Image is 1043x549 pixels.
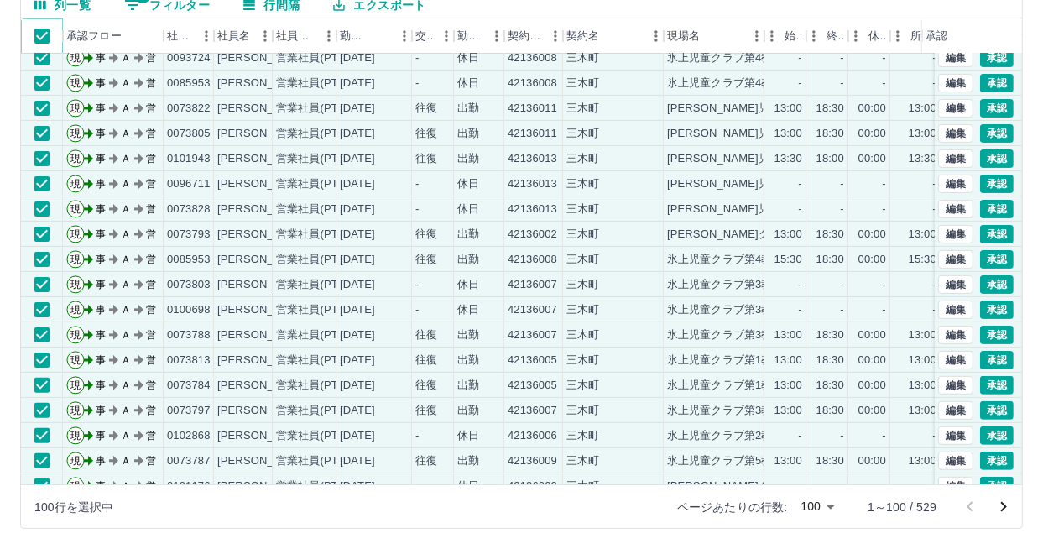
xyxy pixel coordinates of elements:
[938,301,973,319] button: 編集
[566,151,599,167] div: 三木町
[508,50,557,66] div: 42136008
[910,18,937,54] div: 所定開始
[96,279,106,290] text: 事
[121,279,131,290] text: Ａ
[816,252,844,268] div: 18:30
[217,201,309,217] div: [PERSON_NAME]
[909,101,936,117] div: 13:00
[938,99,973,118] button: 編集
[167,277,211,293] div: 0073803
[883,277,886,293] div: -
[980,326,1014,344] button: 承認
[484,24,509,49] button: メニュー
[276,302,364,318] div: 営業社員(PT契約)
[508,101,557,117] div: 42136011
[938,124,973,143] button: 編集
[508,151,557,167] div: 42136013
[508,353,557,369] div: 42136005
[799,201,802,217] div: -
[415,353,437,369] div: 往復
[563,18,664,54] div: 契約名
[70,279,81,290] text: 現
[667,126,853,142] div: [PERSON_NAME]児童クラブ第2教室
[276,151,364,167] div: 営業社員(PT契約)
[415,277,419,293] div: -
[667,18,700,54] div: 現場名
[457,126,479,142] div: 出勤
[667,201,814,217] div: [PERSON_NAME]児童クラブ
[214,18,273,54] div: 社員名
[938,351,973,369] button: 編集
[848,18,890,54] div: 休憩
[217,227,309,243] div: [PERSON_NAME]
[167,18,194,54] div: 社員番号
[827,18,845,54] div: 終業
[146,254,156,265] text: 営
[566,176,599,192] div: 三木町
[938,200,973,218] button: 編集
[336,18,412,54] div: 勤務日
[70,203,81,215] text: 現
[167,101,211,117] div: 0073822
[340,227,375,243] div: [DATE]
[146,203,156,215] text: 営
[841,50,844,66] div: -
[744,24,769,49] button: メニュー
[63,18,164,54] div: 承認フロー
[858,101,886,117] div: 00:00
[816,353,844,369] div: 18:30
[70,304,81,316] text: 現
[217,76,309,91] div: [PERSON_NAME]
[457,76,479,91] div: 休日
[415,327,437,343] div: 往復
[415,126,437,142] div: 往復
[96,153,106,165] text: 事
[980,99,1014,118] button: 承認
[217,50,309,66] div: [PERSON_NAME]
[980,351,1014,369] button: 承認
[508,302,557,318] div: 42136007
[816,151,844,167] div: 18:00
[146,228,156,240] text: 営
[121,203,131,215] text: Ａ
[217,18,250,54] div: 社員名
[799,302,802,318] div: -
[121,254,131,265] text: Ａ
[146,128,156,139] text: 営
[504,18,563,54] div: 契約コード
[909,327,936,343] div: 13:00
[415,101,437,117] div: 往復
[121,153,131,165] text: Ａ
[121,304,131,316] text: Ａ
[457,176,479,192] div: 休日
[340,252,375,268] div: [DATE]
[933,201,936,217] div: -
[276,50,364,66] div: 営業社員(PT契約)
[276,76,364,91] div: 営業社員(PT契約)
[909,126,936,142] div: 13:00
[667,76,784,91] div: 氷上児童クラブ第4教室
[816,327,844,343] div: 18:30
[340,126,375,142] div: [DATE]
[933,176,936,192] div: -
[164,18,214,54] div: 社員番号
[566,18,599,54] div: 契約名
[70,153,81,165] text: 現
[806,18,848,54] div: 終業
[146,52,156,64] text: 営
[70,52,81,64] text: 現
[980,49,1014,67] button: 承認
[167,126,211,142] div: 0073805
[980,452,1014,470] button: 承認
[415,18,434,54] div: 交通費
[938,376,973,395] button: 編集
[938,149,973,168] button: 編集
[121,329,131,341] text: Ａ
[543,24,568,49] button: メニュー
[938,401,973,420] button: 編集
[799,50,802,66] div: -
[764,18,806,54] div: 始業
[415,151,437,167] div: 往復
[415,227,437,243] div: 往復
[340,353,375,369] div: [DATE]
